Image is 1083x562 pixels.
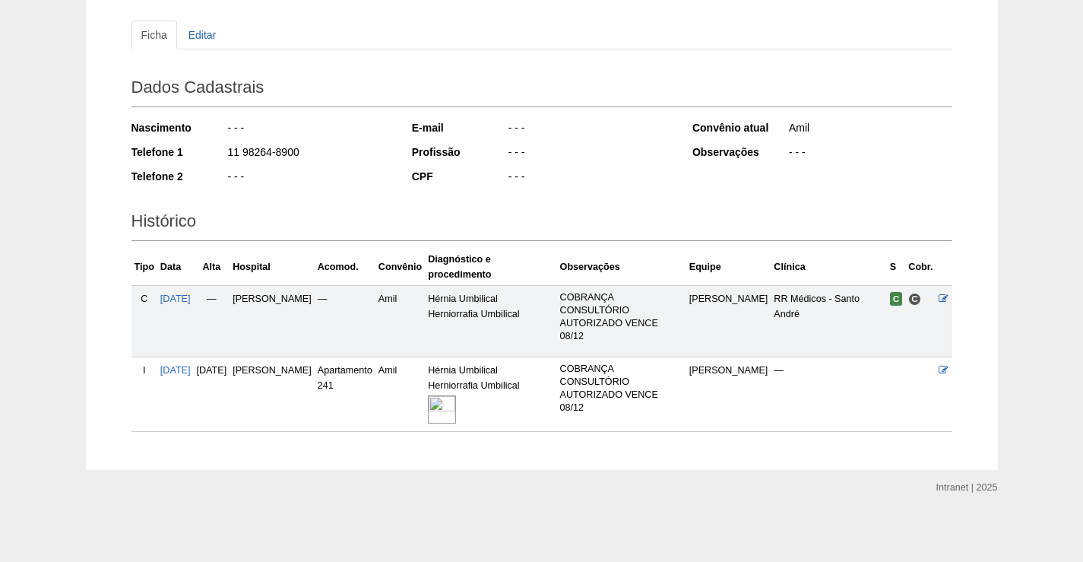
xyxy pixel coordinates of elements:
th: Clínica [771,249,886,286]
p: COBRANÇA CONSULTÓRIO AUTORIZADO VENCE 08/12 [560,363,683,414]
a: Editar [179,21,226,49]
th: Tipo [131,249,157,286]
div: 11 98264-8900 [226,144,391,164]
th: Convênio [375,249,425,286]
div: - - - [507,120,672,139]
th: Data [157,249,194,286]
div: - - - [226,169,391,188]
div: Telefone 1 [131,144,226,160]
td: [PERSON_NAME] [230,285,315,357]
div: - - - [787,144,952,164]
div: CPF [412,169,507,184]
a: [DATE] [160,365,191,376]
th: Equipe [686,249,771,286]
div: E-mail [412,120,507,135]
td: Hérnia Umbilical Herniorrafia Umbilical [425,285,556,357]
td: — [771,357,886,432]
td: — [315,285,375,357]
div: Amil [787,120,952,139]
a: [DATE] [160,294,191,304]
div: Telefone 2 [131,169,226,184]
th: S [887,249,906,286]
td: [PERSON_NAME] [230,357,315,432]
th: Observações [557,249,686,286]
div: - - - [507,144,672,164]
div: Profissão [412,144,507,160]
td: Apartamento 241 [315,357,375,432]
th: Cobr. [905,249,936,286]
a: Ficha [131,21,177,49]
div: Observações [692,144,787,160]
td: Hérnia Umbilical Herniorrafia Umbilical [425,357,556,432]
div: - - - [226,120,391,139]
div: - - - [507,169,672,188]
th: Acomod. [315,249,375,286]
div: Nascimento [131,120,226,135]
span: [DATE] [197,365,227,376]
td: Amil [375,285,425,357]
td: [PERSON_NAME] [686,285,771,357]
div: C [135,291,154,306]
span: Confirmada [890,292,903,306]
td: Amil [375,357,425,432]
td: — [194,285,230,357]
div: I [135,363,154,378]
h2: Dados Cadastrais [131,72,952,107]
p: COBRANÇA CONSULTÓRIO AUTORIZADO VENCE 08/12 [560,291,683,343]
th: Diagnóstico e procedimento [425,249,556,286]
th: Hospital [230,249,315,286]
span: Consultório [908,293,921,306]
div: Convênio atual [692,120,787,135]
th: Alta [194,249,230,286]
h2: Histórico [131,206,952,241]
td: RR Médicos - Santo André [771,285,886,357]
td: [PERSON_NAME] [686,357,771,432]
div: Intranet | 2025 [936,480,998,495]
